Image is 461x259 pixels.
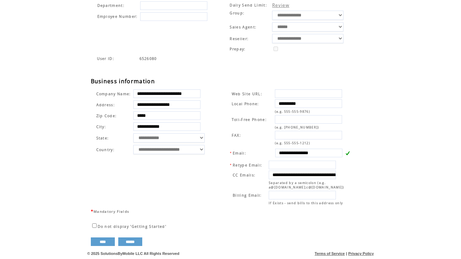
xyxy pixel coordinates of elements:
span: Reseller: [230,36,248,41]
span: City: [96,124,106,129]
span: | [346,251,347,256]
span: (e.g. 555-555-1212) [275,141,310,145]
span: Address: [96,102,115,107]
span: FAX: [232,133,241,138]
span: Country: [96,147,115,152]
span: Mandatory Fields [94,209,129,214]
span: Do not display 'Getting Started' [98,224,167,229]
span: Daily Send Limit: [230,3,267,8]
span: Web Site URL: [232,91,262,96]
span: Sales Agent: [230,25,256,29]
span: (e.g. [PHONE_NUMBER]) [275,125,319,129]
span: Group: [230,11,244,15]
span: Indicates the agent code for sign up page with sales agent or reseller tracking code [139,56,157,61]
img: v.gif [345,151,350,156]
span: Employee Number: [97,14,138,19]
span: CC Emails: [233,173,255,177]
span: Toll-Free Phone: [232,117,267,122]
span: Email: [233,151,246,156]
span: Business information [91,77,155,85]
span: Company Name: [96,91,131,96]
span: State: [96,136,131,140]
span: (e.g. 555-555-9876) [275,109,310,114]
span: Indicates the agent code for sign up page with sales agent or reseller tracking code [97,56,114,61]
span: Retype Email: [233,163,262,168]
span: Prepay: [230,47,245,51]
a: Privacy Policy [348,251,374,256]
span: Separated by a semicolon (e.g. a@[DOMAIN_NAME];c@[DOMAIN_NAME]) [269,181,344,189]
span: Zip Code: [96,113,117,118]
span: Billing Email: [233,193,262,198]
span: Department: [97,3,125,8]
span: Local Phone: [232,101,259,106]
a: Terms of Service [315,251,345,256]
span: © 2025 SolutionsByMobile LLC All Rights Reserved [87,251,180,256]
a: Review [272,2,289,8]
span: If Exists - send bills to this address only [269,201,343,205]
